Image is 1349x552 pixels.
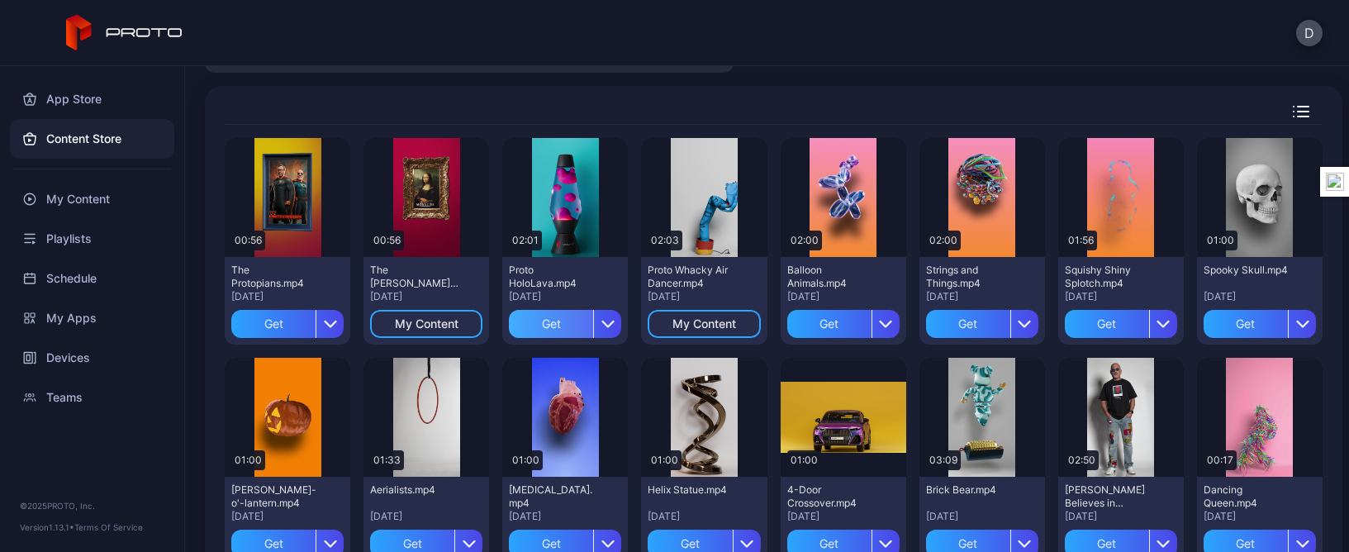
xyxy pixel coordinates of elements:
div: Brick Bear.mp4 [926,483,1017,497]
div: Dancing Queen.mp4 [1204,483,1294,510]
button: My Content [648,310,760,338]
div: Spooky Skull.mp4 [1204,264,1294,277]
div: Proto Whacky Air Dancer.mp4 [648,264,739,290]
div: [DATE] [231,510,344,523]
div: 4-Door Crossover.mp4 [787,483,878,510]
div: Strings and Things.mp4 [926,264,1017,290]
a: Content Store [10,119,174,159]
div: [DATE] [1204,510,1316,523]
div: [DATE] [1204,290,1316,303]
div: Get [509,310,593,338]
div: Get [787,310,872,338]
div: Get [926,310,1010,338]
a: App Store [10,79,174,119]
div: [DATE] [926,510,1038,523]
a: Playlists [10,219,174,259]
div: Get [1065,310,1149,338]
div: [DATE] [787,510,900,523]
div: Human Heart.mp4 [509,483,600,510]
div: [DATE] [648,510,760,523]
button: Get [926,310,1038,338]
button: My Content [370,310,482,338]
div: [DATE] [1065,290,1177,303]
div: Get [1204,310,1288,338]
div: My Content [672,317,736,331]
div: Howie Mandel Believes in Proto.mp4 [1065,483,1156,510]
div: The Protopians.mp4 [231,264,322,290]
a: Devices [10,338,174,378]
a: Teams [10,378,174,417]
button: Get [787,310,900,338]
button: Get [509,310,621,338]
span: Version 1.13.1 • [20,522,74,532]
div: [DATE] [1065,510,1177,523]
div: [DATE] [509,290,621,303]
div: My Content [395,317,458,331]
div: Helix Statue.mp4 [648,483,739,497]
div: Proto HoloLava.mp4 [509,264,600,290]
a: My Apps [10,298,174,338]
div: [DATE] [370,290,482,303]
div: Aerialists.mp4 [370,483,461,497]
div: Balloon Animals.mp4 [787,264,878,290]
button: D [1296,20,1323,46]
div: [DATE] [648,290,760,303]
div: [DATE] [787,290,900,303]
div: [DATE] [370,510,482,523]
button: Get [231,310,344,338]
div: [DATE] [926,290,1038,303]
div: Jack-o'-lantern.mp4 [231,483,322,510]
div: Get [231,310,316,338]
a: My Content [10,179,174,219]
div: The Mona Lisa.mp4 [370,264,461,290]
button: Get [1204,310,1316,338]
div: [DATE] [509,510,621,523]
div: [DATE] [231,290,344,303]
div: Squishy Shiny Splotch.mp4 [1065,264,1156,290]
div: © 2025 PROTO, Inc. [20,499,164,512]
button: Get [1065,310,1177,338]
a: Schedule [10,259,174,298]
a: Terms Of Service [74,522,143,532]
